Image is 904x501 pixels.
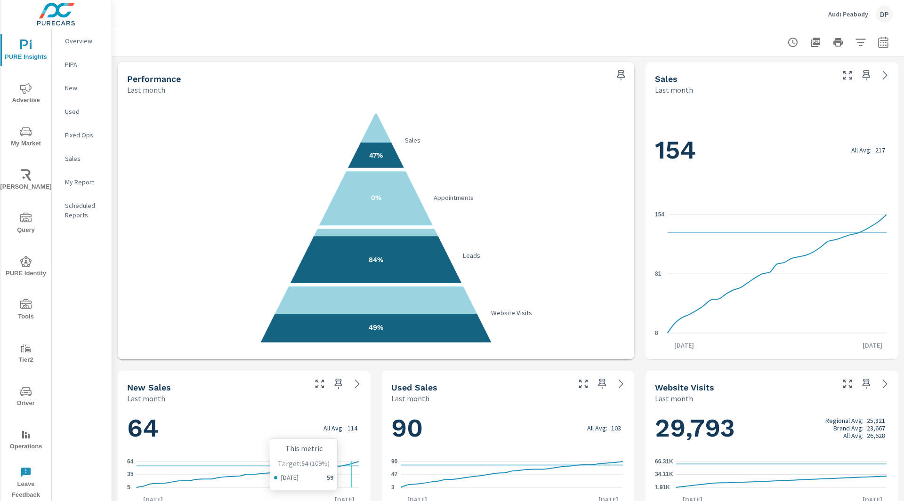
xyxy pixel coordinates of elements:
[65,83,104,93] p: New
[369,323,383,332] text: 49%
[3,256,48,279] span: PURE Identity
[874,33,893,52] button: Select Date Range
[65,130,104,140] p: Fixed Ops
[3,386,48,409] span: Driver
[875,146,885,154] p: 217
[3,83,48,106] span: Advertise
[350,376,365,391] a: See more details in report
[833,424,864,432] p: Brand Avg:
[856,341,889,350] p: [DATE]
[127,484,130,491] text: 5
[347,424,357,432] p: 114
[655,412,889,444] h1: 29,793
[391,382,437,392] h5: Used Sales
[3,342,48,366] span: Tier2
[391,458,398,465] text: 90
[611,424,621,432] p: 103
[587,424,607,432] p: All Avg:
[655,484,670,491] text: 1.91K
[3,40,48,63] span: PURE Insights
[492,309,533,317] text: Website Visits
[655,74,678,84] h5: Sales
[655,211,664,218] text: 154
[655,134,889,166] h1: 154
[52,81,112,95] div: New
[52,175,112,189] div: My Report
[65,107,104,116] p: Used
[828,10,868,18] p: Audi Peabody
[127,382,171,392] h5: New Sales
[840,68,855,83] button: Make Fullscreen
[391,393,429,404] p: Last month
[851,146,872,154] p: All Avg:
[829,33,847,52] button: Print Report
[878,68,893,83] a: See more details in report
[52,151,112,166] div: Sales
[655,84,693,95] p: Last month
[3,169,48,192] span: [PERSON_NAME]
[369,256,383,264] text: 84%
[127,412,361,444] h1: 64
[52,104,112,119] div: Used
[668,341,701,350] p: [DATE]
[655,270,662,277] text: 81
[127,458,134,465] text: 64
[65,60,104,69] p: PIPA
[65,177,104,187] p: My Report
[878,376,893,391] a: See more details in report
[391,484,395,491] text: 3
[52,34,112,48] div: Overview
[462,251,480,260] text: Leads
[843,432,864,439] p: All Avg:
[840,376,855,391] button: Make Fullscreen
[825,417,864,424] p: Regional Avg:
[655,458,673,465] text: 66.31K
[434,193,474,202] text: Appointments
[3,213,48,236] span: Query
[127,74,181,84] h5: Performance
[595,376,610,391] span: Save this to your personalized report
[859,68,874,83] span: Save this to your personalized report
[65,154,104,163] p: Sales
[323,424,344,432] p: All Avg:
[867,432,885,439] p: 26,628
[127,471,134,477] text: 35
[52,199,112,222] div: Scheduled Reports
[859,376,874,391] span: Save this to your personalized report
[127,393,165,404] p: Last month
[851,33,870,52] button: Apply Filters
[655,330,658,336] text: 8
[867,424,885,432] p: 23,667
[655,382,714,392] h5: Website Visits
[391,412,625,444] h1: 90
[3,467,48,501] span: Leave Feedback
[127,84,165,95] p: Last month
[3,299,48,322] span: Tools
[3,126,48,149] span: My Market
[655,471,673,478] text: 34.11K
[576,376,591,391] button: Make Fullscreen
[613,376,629,391] a: See more details in report
[391,471,398,477] text: 47
[3,429,48,452] span: Operations
[52,128,112,142] div: Fixed Ops
[371,193,381,202] text: 0%
[312,376,327,391] button: Make Fullscreen
[331,376,346,391] span: Save this to your personalized report
[867,417,885,424] p: 25,821
[65,201,104,220] p: Scheduled Reports
[655,393,693,404] p: Last month
[806,33,825,52] button: "Export Report to PDF"
[52,57,112,72] div: PIPA
[405,136,420,144] text: Sales
[65,36,104,46] p: Overview
[876,6,893,23] div: DP
[613,68,629,83] span: Save this to your personalized report
[369,151,383,159] text: 47%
